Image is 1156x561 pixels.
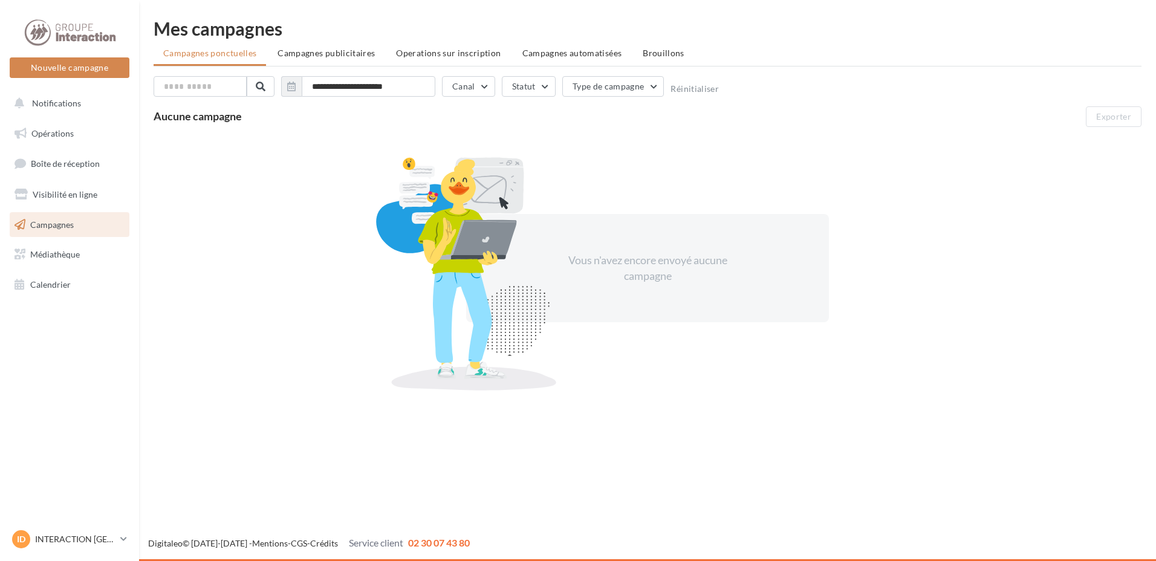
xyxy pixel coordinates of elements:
a: Campagnes [7,212,132,238]
div: Vous n'avez encore envoyé aucune campagne [544,253,752,284]
span: Service client [349,537,403,548]
button: Notifications [7,91,127,116]
a: Visibilité en ligne [7,182,132,207]
span: Aucune campagne [154,109,242,123]
a: Boîte de réception [7,151,132,177]
a: Mentions [252,538,288,548]
span: ID [17,533,25,545]
a: Opérations [7,121,132,146]
span: Operations sur inscription [396,48,501,58]
span: Campagnes automatisées [522,48,622,58]
button: Type de campagne [562,76,664,97]
span: Opérations [31,128,74,138]
div: Mes campagnes [154,19,1141,37]
button: Réinitialiser [671,84,719,94]
span: Campagnes publicitaires [278,48,375,58]
a: Médiathèque [7,242,132,267]
p: INTERACTION [GEOGRAPHIC_DATA] [35,533,115,545]
button: Nouvelle campagne [10,57,129,78]
button: Exporter [1086,106,1141,127]
span: Boîte de réception [31,158,100,169]
a: Digitaleo [148,538,183,548]
span: Brouillons [643,48,684,58]
a: Calendrier [7,272,132,297]
span: 02 30 07 43 80 [408,537,470,548]
span: Notifications [32,98,81,108]
span: Médiathèque [30,249,80,259]
a: CGS [291,538,307,548]
span: Visibilité en ligne [33,189,97,199]
a: ID INTERACTION [GEOGRAPHIC_DATA] [10,528,129,551]
button: Statut [502,76,556,97]
span: © [DATE]-[DATE] - - - [148,538,470,548]
a: Crédits [310,538,338,548]
button: Canal [442,76,495,97]
span: Campagnes [30,219,74,229]
span: Calendrier [30,279,71,290]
